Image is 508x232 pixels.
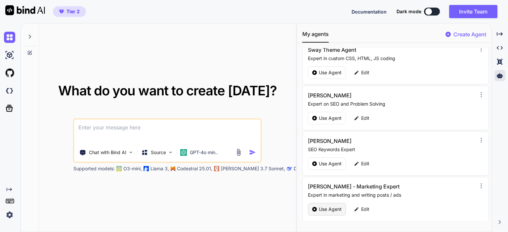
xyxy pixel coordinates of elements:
[4,85,15,96] img: darkCloudIdeIcon
[308,101,476,107] p: Expert on SEO and Problem Solving
[361,115,369,121] p: Edit
[89,149,126,156] p: Chat with Bind AI
[302,30,329,43] button: My agents
[58,83,277,99] span: What do you want to create [DATE]?
[117,166,122,171] img: GPT-4
[361,69,369,76] p: Edit
[214,166,220,171] img: claude
[4,209,15,220] img: settings
[4,50,15,61] img: ai-studio
[53,6,86,17] button: premiumTier 2
[190,149,218,156] p: GPT-4o min..
[73,165,115,172] p: Supported models:
[123,165,142,172] p: O3-mini,
[308,46,425,54] h3: Sway Theme Agent
[4,32,15,43] img: chat
[235,149,242,156] img: attachment
[453,30,486,38] p: Create Agent
[171,166,176,171] img: Mistral-AI
[361,160,369,167] p: Edit
[221,165,285,172] p: [PERSON_NAME] 3.7 Sonnet,
[287,166,292,171] img: claude
[319,206,342,213] p: Use Agent
[308,55,476,62] p: Expert in custom CSS, HTML, JS coding
[66,8,80,15] span: Tier 2
[4,67,15,79] img: githubLight
[168,149,174,155] img: Pick Models
[128,149,134,155] img: Pick Tools
[150,165,169,172] p: Llama 3,
[319,115,342,121] p: Use Agent
[308,91,425,99] h3: [PERSON_NAME]
[319,160,342,167] p: Use Agent
[144,166,149,171] img: Llama2
[249,149,256,156] img: icon
[319,69,342,76] p: Use Agent
[361,206,369,213] p: Edit
[5,5,45,15] img: Bind AI
[397,8,421,15] span: Dark mode
[59,10,64,14] img: premium
[151,149,166,156] p: Source
[308,192,476,198] p: Expert in marketing and writing posts / ads
[308,182,425,190] h3: [PERSON_NAME] - Marketing Expert
[308,146,476,153] p: SEO Keywords Expert
[308,137,425,145] h3: [PERSON_NAME]
[177,165,212,172] p: Codestral 25.01,
[449,5,497,18] button: Invite Team
[352,8,387,15] button: Documentation
[294,165,322,172] p: Deepseek R1
[181,149,187,156] img: GPT-4o mini
[352,9,387,15] span: Documentation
